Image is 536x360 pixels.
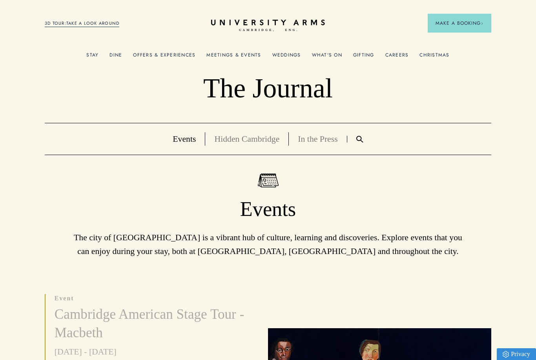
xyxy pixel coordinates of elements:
a: Weddings [272,52,301,62]
a: Privacy [497,348,536,360]
span: Make a Booking [436,20,483,27]
img: Search [356,136,363,143]
p: event [55,294,250,303]
a: Events [173,134,196,144]
p: [DATE] - [DATE] [55,345,250,359]
img: Events [258,173,279,188]
a: Offers & Experiences [133,52,195,62]
a: Hidden Cambridge [214,134,279,144]
a: Careers [385,52,409,62]
h3: Cambridge American Stage Tour - Macbeth [55,305,250,342]
a: Dine [109,52,122,62]
button: Make a BookingArrow icon [428,14,491,33]
img: Privacy [503,351,509,358]
a: Stay [86,52,98,62]
h1: Events [45,197,491,222]
a: Home [211,20,325,32]
a: Gifting [353,52,374,62]
a: In the Press [298,134,337,144]
a: event Cambridge American Stage Tour - Macbeth [DATE] - [DATE] [46,294,250,358]
a: What's On [312,52,342,62]
p: The city of [GEOGRAPHIC_DATA] is a vibrant hub of culture, learning and discoveries. Explore even... [72,231,464,258]
a: Christmas [419,52,449,62]
a: Meetings & Events [206,52,261,62]
p: The Journal [45,72,491,105]
img: Arrow icon [481,22,483,25]
a: 3D TOUR:TAKE A LOOK AROUND [45,20,120,27]
a: Search [347,136,372,143]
